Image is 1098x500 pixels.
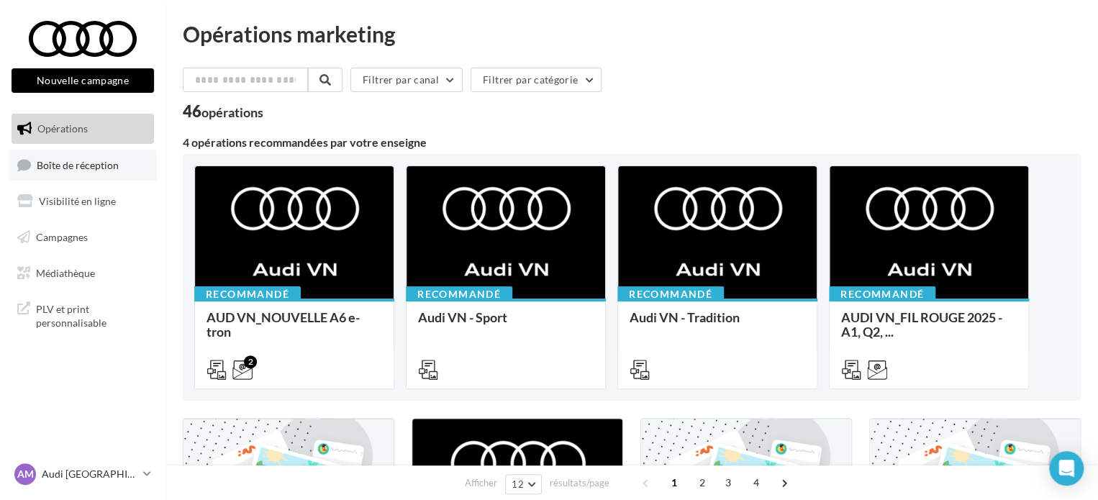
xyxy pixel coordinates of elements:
a: Visibilité en ligne [9,186,157,217]
div: Recommandé [194,286,301,302]
span: Visibilité en ligne [39,195,116,207]
div: Recommandé [829,286,935,302]
span: Boîte de réception [37,158,119,171]
div: 46 [183,104,263,119]
span: résultats/page [550,476,609,490]
div: Opérations marketing [183,23,1081,45]
button: Nouvelle campagne [12,68,154,93]
span: Campagnes [36,231,88,243]
div: Recommandé [406,286,512,302]
span: Audi VN - Sport [418,309,507,325]
div: Recommandé [617,286,724,302]
span: AM [17,467,34,481]
span: AUD VN_NOUVELLE A6 e-tron [207,309,360,340]
span: 4 [745,471,768,494]
span: 1 [663,471,686,494]
div: opérations [201,106,263,119]
div: 2 [244,355,257,368]
button: Filtrer par canal [350,68,463,92]
a: Campagnes [9,222,157,253]
div: 4 opérations recommandées par votre enseigne [183,137,1081,148]
button: 12 [505,474,542,494]
span: Afficher [465,476,497,490]
a: AM Audi [GEOGRAPHIC_DATA][PERSON_NAME] [12,460,154,488]
p: Audi [GEOGRAPHIC_DATA][PERSON_NAME] [42,467,137,481]
span: PLV et print personnalisable [36,299,148,330]
a: Boîte de réception [9,150,157,181]
span: 3 [717,471,740,494]
span: Opérations [37,122,88,135]
span: Médiathèque [36,266,95,278]
a: Médiathèque [9,258,157,288]
div: Open Intercom Messenger [1049,451,1084,486]
button: Filtrer par catégorie [471,68,602,92]
span: 2 [691,471,714,494]
span: Audi VN - Tradition [630,309,740,325]
span: AUDI VN_FIL ROUGE 2025 - A1, Q2, ... [841,309,1002,340]
span: 12 [512,478,524,490]
a: PLV et print personnalisable [9,294,157,336]
a: Opérations [9,114,157,144]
